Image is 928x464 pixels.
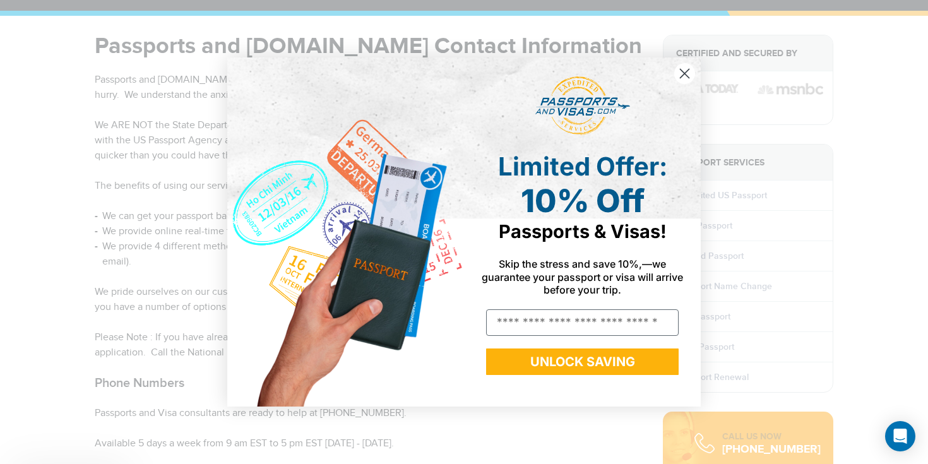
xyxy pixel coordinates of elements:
[482,258,683,295] span: Skip the stress and save 10%,—we guarantee your passport or visa will arrive before your trip.
[486,348,679,375] button: UNLOCK SAVING
[535,76,630,136] img: passports and visas
[885,421,915,451] div: Open Intercom Messenger
[227,57,464,407] img: de9cda0d-0715-46ca-9a25-073762a91ba7.png
[674,62,696,85] button: Close dialog
[498,151,667,182] span: Limited Offer:
[521,182,645,220] span: 10% Off
[499,220,667,242] span: Passports & Visas!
